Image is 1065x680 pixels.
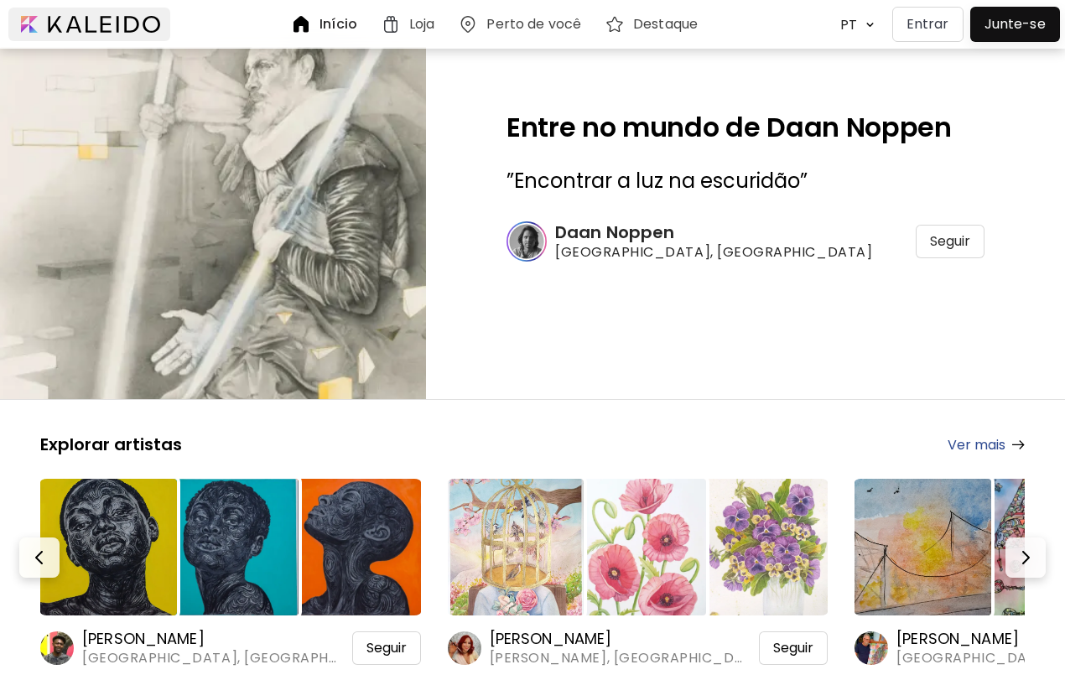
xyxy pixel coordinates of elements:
button: Next-button [1005,537,1046,578]
h6: [PERSON_NAME] [82,629,340,649]
a: Daan Noppen[GEOGRAPHIC_DATA], [GEOGRAPHIC_DATA]Seguir [507,221,984,262]
a: Loja [381,14,441,34]
a: Perto de você [458,14,588,34]
div: PT [832,10,860,39]
h6: Início [319,18,357,31]
button: Prev-button [19,537,60,578]
span: [GEOGRAPHIC_DATA], [GEOGRAPHIC_DATA] [82,649,340,667]
div: Seguir [916,225,984,258]
a: Ver mais [948,434,1025,455]
img: arrow-right [1012,440,1025,449]
h6: Perto de você [486,18,581,31]
a: https://cdn.kaleido.art/CDN/Artwork/175203/Thumbnail/large.webp?updated=776943https://cdn.kaleido... [40,475,421,667]
span: Seguir [366,640,407,657]
span: Encontrar a luz na escuridão [514,167,800,195]
img: https://cdn.kaleido.art/CDN/Artwork/175201/Thumbnail/medium.webp?updated=776937 [284,479,421,615]
span: [PERSON_NAME], [GEOGRAPHIC_DATA] [490,649,747,667]
span: Seguir [930,233,970,250]
h6: Daan Noppen [555,221,872,243]
img: https://cdn.kaleido.art/CDN/Artwork/112411/Thumbnail/medium.webp?updated=494672 [692,479,829,615]
h6: [PERSON_NAME] [490,629,747,649]
a: Junte-se [970,7,1060,42]
h3: ” ” [507,168,984,195]
img: https://cdn.kaleido.art/CDN/Artwork/112404/Thumbnail/large.webp?updated=494623 [448,479,584,615]
a: Entrar [892,7,970,42]
span: [GEOGRAPHIC_DATA], [GEOGRAPHIC_DATA] [555,243,872,262]
button: Entrar [892,7,964,42]
div: Seguir [759,631,828,665]
img: Prev-button [29,548,49,568]
img: https://cdn.kaleido.art/CDN/Artwork/112406/Thumbnail/medium.webp?updated=494637 [569,479,706,615]
h5: Explorar artistas [40,433,182,455]
div: Seguir [352,631,421,665]
img: https://cdn.kaleido.art/CDN/Artwork/175088/Thumbnail/large.webp?updated=776406 [855,479,991,615]
span: Seguir [773,640,813,657]
h2: Entre no mundo de Daan Noppen [507,114,984,141]
h6: Destaque [633,18,698,31]
p: Entrar [907,14,949,34]
img: https://cdn.kaleido.art/CDN/Artwork/175203/Thumbnail/large.webp?updated=776943 [40,479,177,615]
img: Next-button [1016,548,1036,568]
img: arrow down [861,17,879,33]
a: Início [291,14,364,34]
img: https://cdn.kaleido.art/CDN/Artwork/175202/Thumbnail/medium.webp?updated=776942 [163,479,299,615]
a: Destaque [605,14,704,34]
h6: Loja [409,18,434,31]
a: https://cdn.kaleido.art/CDN/Artwork/112404/Thumbnail/large.webp?updated=494623https://cdn.kaleido... [448,475,829,667]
